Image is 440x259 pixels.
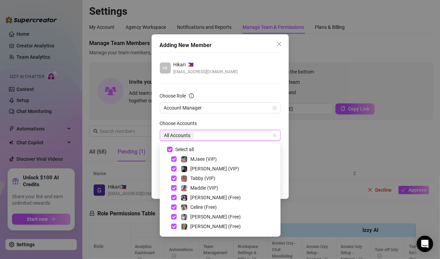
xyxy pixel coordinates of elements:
span: MJaee (VIP) [190,156,217,162]
span: lock [273,106,277,110]
span: Select tree node [171,156,177,162]
span: Celine (Free) [190,204,217,210]
span: [PERSON_NAME] (Free) [190,224,241,229]
span: [EMAIL_ADDRESS][DOMAIN_NAME] [174,68,238,75]
span: Account Manager [164,103,276,113]
span: [PERSON_NAME] (Free) [190,214,241,219]
img: Maddie (Free) [181,195,187,201]
img: Kennedy (Free) [181,214,187,220]
span: All Accounts [164,132,191,139]
span: Select tree node [171,204,177,210]
span: Select tree node [171,224,177,229]
img: Maddie (VIP) [181,185,187,191]
span: HI [163,64,168,72]
span: Hikari [174,61,186,68]
label: Choose Accounts [160,120,202,127]
span: Select tree node [171,214,177,219]
div: Choose Role [160,92,186,100]
span: [PERSON_NAME] (Free) [190,195,241,200]
img: Kennedy (VIP) [181,166,187,172]
span: Close [274,41,285,47]
span: close [276,41,282,47]
span: Select tree node [171,185,177,191]
img: MJaee (VIP) [181,156,187,162]
span: Maddie (VIP) [190,185,218,191]
img: Celine (Free) [181,204,187,211]
span: All Accounts [161,131,194,139]
span: info-circle [189,93,194,98]
span: Select tree node [171,176,177,181]
button: Close [274,38,285,49]
span: team [273,133,277,137]
span: [PERSON_NAME] (VIP) [190,166,239,171]
span: Select tree node [171,166,177,171]
span: Select all [173,146,197,153]
div: Open Intercom Messenger [417,236,433,252]
img: Ellie (Free) [181,224,187,230]
div: Adding New Member [160,41,281,49]
span: Tabby (VIP) [190,176,215,181]
img: Tabby (VIP) [181,176,187,182]
div: 🇵🇭 [174,61,238,68]
span: Select tree node [171,195,177,200]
